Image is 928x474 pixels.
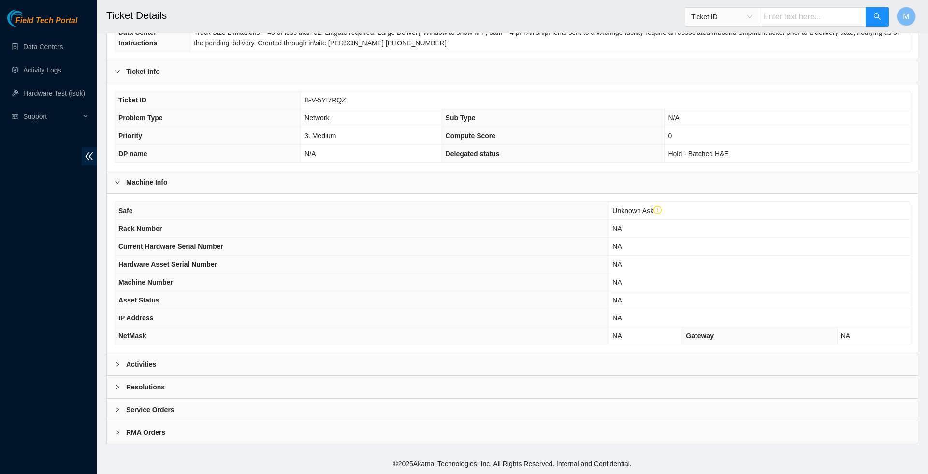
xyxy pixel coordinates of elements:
[126,66,160,77] b: Ticket Info
[446,114,476,122] span: Sub Type
[118,96,146,104] span: Ticket ID
[304,132,336,140] span: 3. Medium
[107,376,918,398] div: Resolutions
[118,296,159,304] span: Asset Status
[115,69,120,74] span: right
[612,207,662,215] span: Unknown Ask
[126,359,156,370] b: Activities
[304,114,329,122] span: Network
[23,89,85,97] a: Hardware Test (isok)
[446,150,500,158] span: Delegated status
[446,132,495,140] span: Compute Score
[668,132,672,140] span: 0
[118,132,142,140] span: Priority
[118,278,173,286] span: Machine Number
[118,225,162,232] span: Rack Number
[873,13,881,22] span: search
[612,332,622,340] span: NA
[758,7,866,27] input: Enter text here...
[12,113,18,120] span: read
[118,207,133,215] span: Safe
[126,427,165,438] b: RMA Orders
[23,107,80,126] span: Support
[107,171,918,193] div: Machine Info
[612,314,622,322] span: NA
[7,10,49,27] img: Akamai Technologies
[668,150,728,158] span: Hold - Batched H&E
[118,243,223,250] span: Current Hardware Serial Number
[126,404,174,415] b: Service Orders
[82,147,97,165] span: double-left
[612,260,622,268] span: NA
[118,114,163,122] span: Problem Type
[612,296,622,304] span: NA
[118,314,153,322] span: IP Address
[304,150,316,158] span: N/A
[115,361,120,367] span: right
[97,454,928,474] footer: © 2025 Akamai Technologies, Inc. All Rights Reserved. Internal and Confidential.
[903,11,909,23] span: M
[107,421,918,444] div: RMA Orders
[653,206,662,215] span: exclamation-circle
[126,177,168,187] b: Machine Info
[612,243,622,250] span: NA
[15,16,77,26] span: Field Tech Portal
[118,150,147,158] span: DP name
[115,407,120,413] span: right
[866,7,889,27] button: search
[897,7,916,26] button: M
[126,382,165,392] b: Resolutions
[118,260,217,268] span: Hardware Asset Serial Number
[612,225,622,232] span: NA
[691,10,752,24] span: Ticket ID
[612,278,622,286] span: NA
[107,353,918,375] div: Activities
[668,114,679,122] span: N/A
[23,66,61,74] a: Activity Logs
[115,430,120,435] span: right
[23,43,63,51] a: Data Centers
[115,179,120,185] span: right
[7,17,77,30] a: Akamai TechnologiesField Tech Portal
[115,384,120,390] span: right
[686,332,714,340] span: Gateway
[841,332,850,340] span: NA
[107,399,918,421] div: Service Orders
[107,60,918,83] div: Ticket Info
[118,332,146,340] span: NetMask
[304,96,346,104] span: B-V-5YI7RQZ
